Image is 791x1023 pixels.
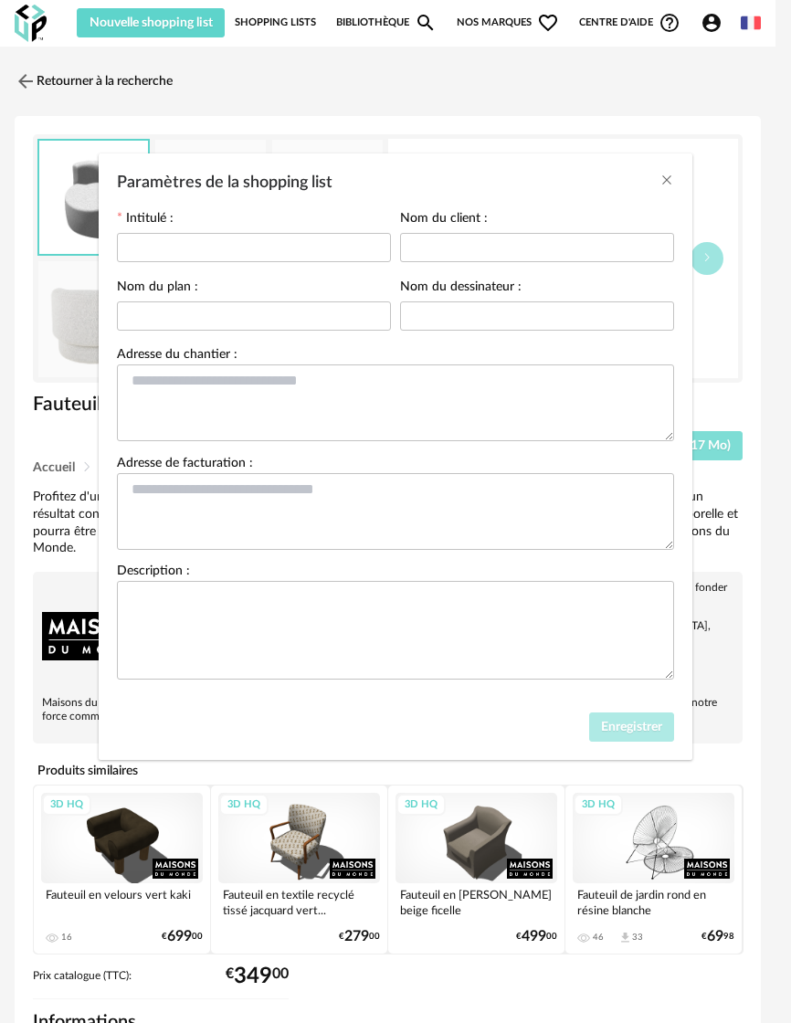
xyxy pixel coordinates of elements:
[117,212,174,228] label: Intitulé :
[601,721,662,733] span: Enregistrer
[117,280,198,297] label: Nom du plan :
[589,712,675,742] button: Enregistrer
[117,564,190,581] label: Description :
[117,348,237,364] label: Adresse du chantier :
[117,174,332,191] span: Paramètres de la shopping list
[400,212,488,228] label: Nom du client :
[659,172,674,191] button: Close
[400,280,522,297] label: Nom du dessinateur :
[99,153,692,760] div: Paramètres de la shopping list
[117,457,253,473] label: Adresse de facturation :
